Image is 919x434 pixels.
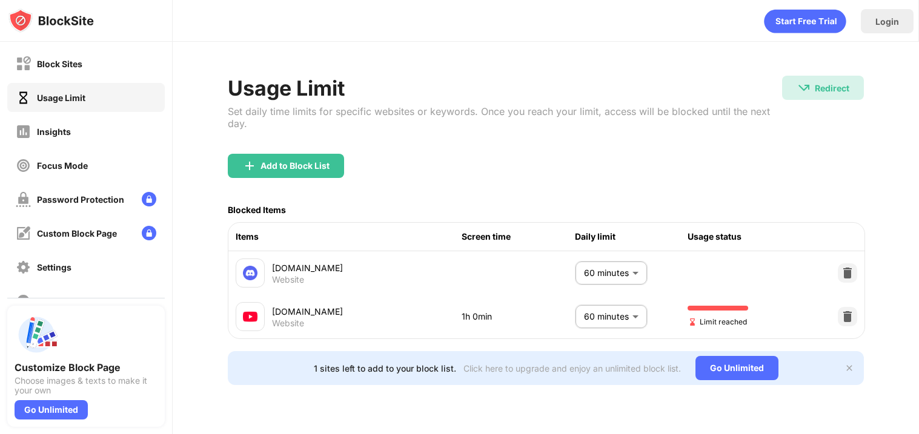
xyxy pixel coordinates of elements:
[37,194,124,205] div: Password Protection
[37,160,88,171] div: Focus Mode
[228,76,782,100] div: Usage Limit
[243,266,257,280] img: favicons
[8,8,94,33] img: logo-blocksite.svg
[228,105,782,130] div: Set daily time limits for specific websites or keywords. Once you reach your limit, access will b...
[815,83,849,93] div: Redirect
[462,310,575,323] div: 1h 0min
[688,317,697,327] img: hourglass-end.svg
[16,294,31,309] img: about-off.svg
[15,361,158,373] div: Customize Block Page
[16,56,31,71] img: block-off.svg
[37,59,82,69] div: Block Sites
[16,124,31,139] img: insights-off.svg
[15,313,58,357] img: push-custom-page.svg
[764,9,846,33] div: animation
[37,262,71,272] div: Settings
[243,309,257,324] img: favicons
[15,376,158,395] div: Choose images & texts to make it your own
[37,228,117,238] div: Custom Block Page
[16,260,31,275] img: settings-off.svg
[688,316,747,327] span: Limit reached
[37,93,85,103] div: Usage Limit
[16,158,31,173] img: focus-off.svg
[272,318,304,329] div: Website
[875,16,899,27] div: Login
[272,274,304,285] div: Website
[142,226,156,240] img: lock-menu.svg
[15,400,88,419] div: Go Unlimited
[236,230,462,243] div: Items
[260,161,330,171] div: Add to Block List
[37,127,71,137] div: Insights
[688,230,801,243] div: Usage status
[272,305,462,318] div: [DOMAIN_NAME]
[314,363,456,373] div: 1 sites left to add to your block list.
[463,363,681,373] div: Click here to upgrade and enjoy an unlimited block list.
[272,261,462,274] div: [DOMAIN_NAME]
[142,192,156,206] img: lock-menu.svg
[462,230,575,243] div: Screen time
[695,356,778,380] div: Go Unlimited
[37,296,62,306] div: About
[16,192,31,207] img: password-protection-off.svg
[16,226,31,241] img: customize-block-page-off.svg
[16,90,31,105] img: time-usage-on.svg
[584,310,628,323] p: 60 minutes
[575,230,688,243] div: Daily limit
[228,205,286,215] div: Blocked Items
[844,363,854,373] img: x-button.svg
[584,266,628,280] p: 60 minutes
